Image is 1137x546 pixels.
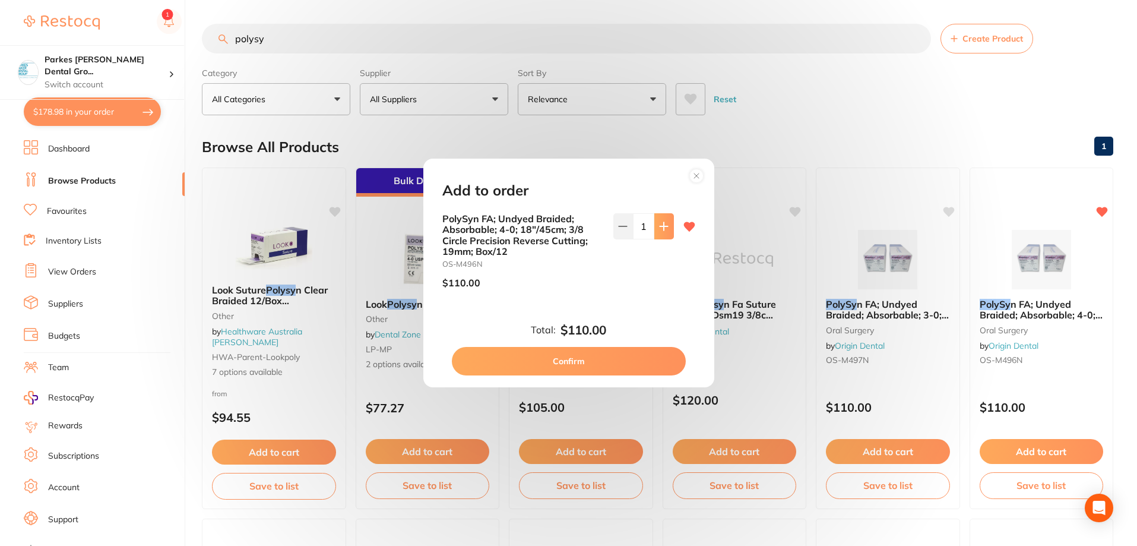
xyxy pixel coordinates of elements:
[1085,494,1113,522] div: Open Intercom Messenger
[442,182,528,199] h2: Add to order
[452,347,686,375] button: Confirm
[531,324,556,335] label: Total:
[442,260,604,269] small: OS-M496N
[442,277,480,288] p: $110.00
[442,213,604,257] b: PolySyn FA; Undyed Braided; Absorbable; 4-0; 18″/45cm; 3/8 Circle Precision Reverse Cutting; 19mm...
[560,323,606,337] b: $110.00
